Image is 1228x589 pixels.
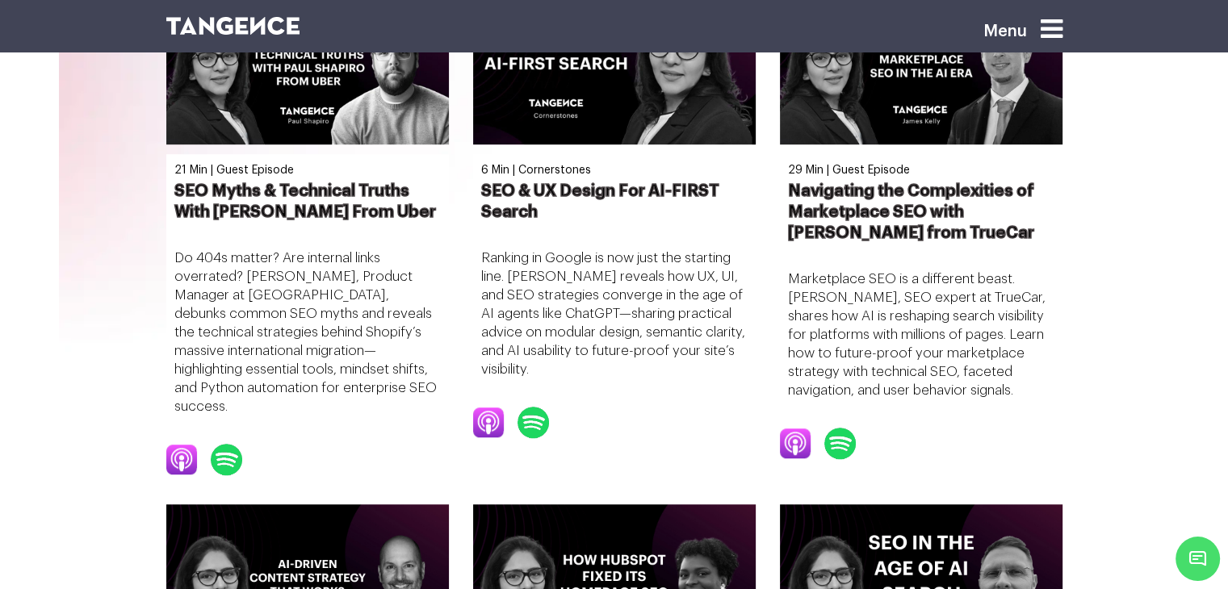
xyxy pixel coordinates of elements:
[166,445,199,474] img: podcast1new.png
[832,165,910,176] span: Guest Episode
[473,407,505,437] img: podcast1new.png
[788,165,824,176] span: 29 Min
[518,407,550,437] img: podcast3new.png
[174,181,441,223] a: SEO Myths & Technical Truths With [PERSON_NAME] From Uber
[518,165,591,176] span: Cornerstones
[166,17,300,35] img: logo SVG
[211,444,243,474] img: podcast3new.png
[1176,537,1220,581] span: Chat Widget
[481,165,509,176] span: 6 Min
[174,249,441,416] p: Do 404s matter? Are internal links overrated? [PERSON_NAME], Product Manager at [GEOGRAPHIC_DATA]...
[780,428,812,458] img: podcast1new.png
[211,165,213,176] span: |
[481,181,748,223] h3: SEO & UX Design For AI-FIRST Search
[827,165,829,176] span: |
[481,249,748,378] p: Ranking in Google is now just the starting line. [PERSON_NAME] reveals how UX, UI, and SEO strate...
[174,165,207,176] span: 21 Min
[513,165,515,176] span: |
[788,181,1054,244] a: Navigating the Complexities of Marketplace SEO with [PERSON_NAME] from TrueCar
[824,428,857,458] img: podcast3new.png
[788,269,1054,399] p: Marketplace SEO is a different beast. [PERSON_NAME], SEO expert at TrueCar, shares how AI is resh...
[216,165,294,176] span: Guest Episode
